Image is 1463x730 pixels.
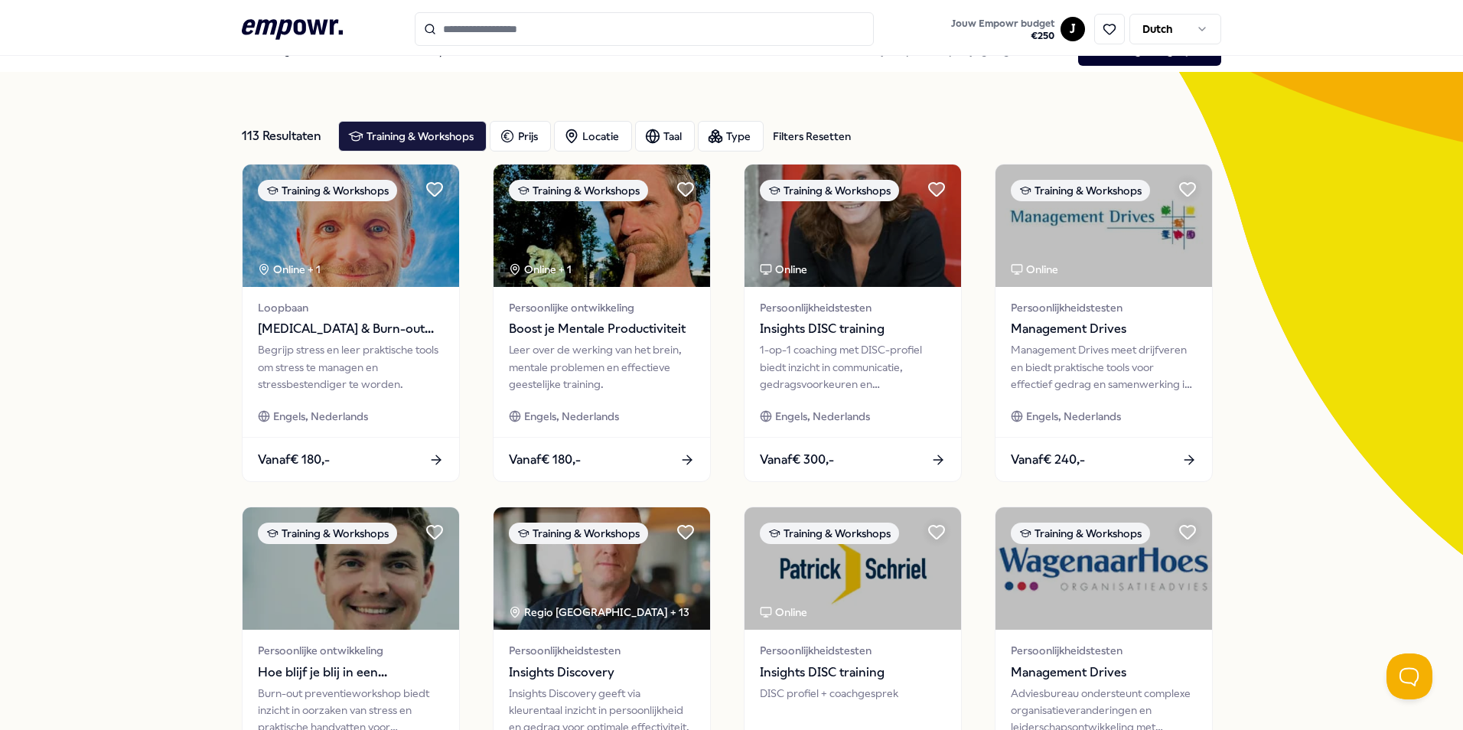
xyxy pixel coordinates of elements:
div: 113 Resultaten [242,121,326,152]
a: package imageTraining & WorkshopsOnlinePersoonlijkheidstestenManagement DrivesManagement Drives m... [995,164,1213,482]
span: € 250 [951,30,1054,42]
span: Insights Discovery [509,663,695,683]
span: Persoonlijkheidstesten [760,299,946,316]
div: Training & Workshops [509,180,648,201]
span: Persoonlijke ontwikkeling [509,299,695,316]
div: Training & Workshops [1011,523,1150,544]
button: J [1061,17,1085,41]
span: Loopbaan [258,299,444,316]
img: package image [494,507,710,630]
img: package image [745,507,961,630]
div: 1-op-1 coaching met DISC-profiel biedt inzicht in communicatie, gedragsvoorkeuren en ontwikkelpun... [760,341,946,393]
div: Leer over de werking van het brein, mentale problemen en effectieve geestelijke training. [509,341,695,393]
div: Online + 1 [509,261,572,278]
div: Online [760,261,807,278]
button: Jouw Empowr budget€250 [948,15,1057,45]
div: Training & Workshops [258,523,397,544]
span: Persoonlijke ontwikkeling [258,642,444,659]
img: package image [745,165,961,287]
span: Engels, Nederlands [524,408,619,425]
div: Training & Workshops [1011,180,1150,201]
button: Type [698,121,764,152]
span: Management Drives [1011,663,1197,683]
span: Management Drives [1011,319,1197,339]
span: Jouw Empowr budget [951,18,1054,30]
button: Taal [635,121,695,152]
div: Filters Resetten [773,128,851,145]
a: package imageTraining & WorkshopsOnline + 1Persoonlijke ontwikkelingBoost je Mentale Productivite... [493,164,711,482]
div: Online + 1 [258,261,321,278]
img: package image [995,165,1212,287]
span: Insights DISC training [760,663,946,683]
div: Training & Workshops [760,523,899,544]
span: Vanaf € 240,- [1011,450,1085,470]
span: Persoonlijkheidstesten [1011,299,1197,316]
span: [MEDICAL_DATA] & Burn-out Preventie [258,319,444,339]
iframe: Help Scout Beacon - Open [1386,653,1432,699]
div: Begrijp stress en leer praktische tools om stress te managen en stressbestendiger te worden. [258,341,444,393]
input: Search for products, categories or subcategories [415,12,874,46]
span: Engels, Nederlands [775,408,870,425]
a: package imageTraining & WorkshopsOnline + 1Loopbaan[MEDICAL_DATA] & Burn-out PreventieBegrijp str... [242,164,460,482]
span: Engels, Nederlands [1026,408,1121,425]
div: Training & Workshops [258,180,397,201]
img: package image [995,507,1212,630]
button: Prijs [490,121,551,152]
span: Persoonlijkheidstesten [760,642,946,659]
span: Vanaf € 300,- [760,450,834,470]
img: package image [243,507,459,630]
span: Boost je Mentale Productiviteit [509,319,695,339]
button: Locatie [554,121,632,152]
span: Insights DISC training [760,319,946,339]
a: package imageTraining & WorkshopsOnlinePersoonlijkheidstestenInsights DISC training1-op-1 coachin... [744,164,962,482]
span: Persoonlijkheidstesten [509,642,695,659]
div: Online [760,604,807,621]
div: Management Drives meet drijfveren en biedt praktische tools voor effectief gedrag en samenwerking... [1011,341,1197,393]
span: Vanaf € 180,- [509,450,581,470]
span: Vanaf € 180,- [258,450,330,470]
div: Training & Workshops [760,180,899,201]
div: Online [1011,261,1058,278]
span: Engels, Nederlands [273,408,368,425]
img: package image [243,165,459,287]
span: Hoe blijf je blij in een prestatiemaatschappij (workshop) [258,663,444,683]
a: Jouw Empowr budget€250 [945,13,1061,45]
div: Regio [GEOGRAPHIC_DATA] + 13 [509,604,689,621]
span: Persoonlijkheidstesten [1011,642,1197,659]
div: Training & Workshops [509,523,648,544]
button: Training & Workshops [338,121,487,152]
img: package image [494,165,710,287]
